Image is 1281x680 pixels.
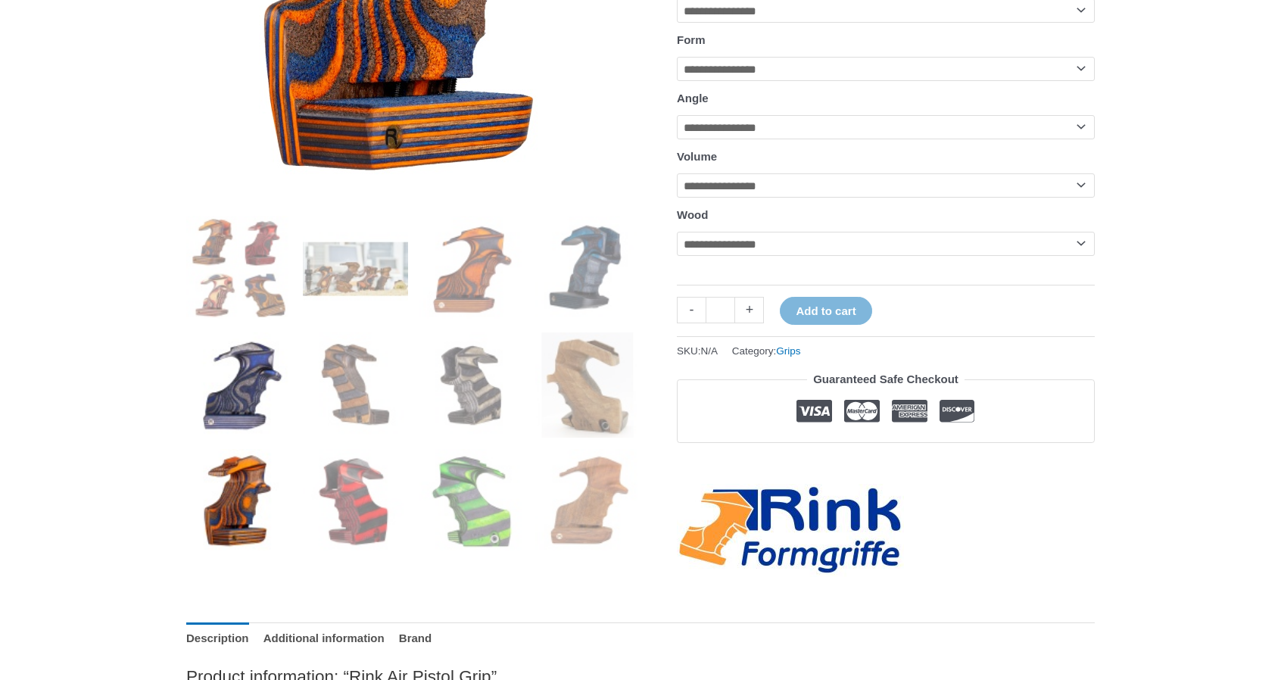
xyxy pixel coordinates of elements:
[677,150,717,163] label: Volume
[186,332,291,438] img: Rink Air Pistol Grip - Image 5
[419,449,525,554] img: Rink Air Pistol Grip - Image 11
[677,342,718,360] span: SKU:
[419,332,525,438] img: Rink Air Pistol Grip - Image 7
[677,33,706,46] label: Form
[263,622,385,655] a: Additional information
[186,216,291,321] img: Rink Air Pistol Grip
[186,622,249,655] a: Description
[807,369,965,390] legend: Guaranteed Safe Checkout
[535,332,640,438] img: Rink Air Pistol Grip - Image 8
[701,345,718,357] span: N/A
[677,208,708,221] label: Wood
[419,216,525,321] img: Rink Air Pistol Grip - Image 3
[303,449,408,554] img: Rink Air Pistol Grip - Image 10
[399,622,432,655] a: Brand
[776,345,800,357] a: Grips
[677,297,706,323] a: -
[780,297,871,325] button: Add to cart
[303,332,408,438] img: Rink Air Pistol Grip - Image 6
[706,297,735,323] input: Product quantity
[186,449,291,554] img: Rink Air Pistol Grip - Image 9
[732,342,801,360] span: Category:
[535,216,640,321] img: Rink Air Pistol Grip - Image 4
[677,92,709,104] label: Angle
[677,454,1095,473] iframe: Customer reviews powered by Trustpilot
[677,484,904,577] a: Rink-Formgriffe
[735,297,764,323] a: +
[303,216,408,321] img: Rink Air Pistol Grip - Image 2
[535,449,640,554] img: Rink Air Pistol Grip - Image 12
